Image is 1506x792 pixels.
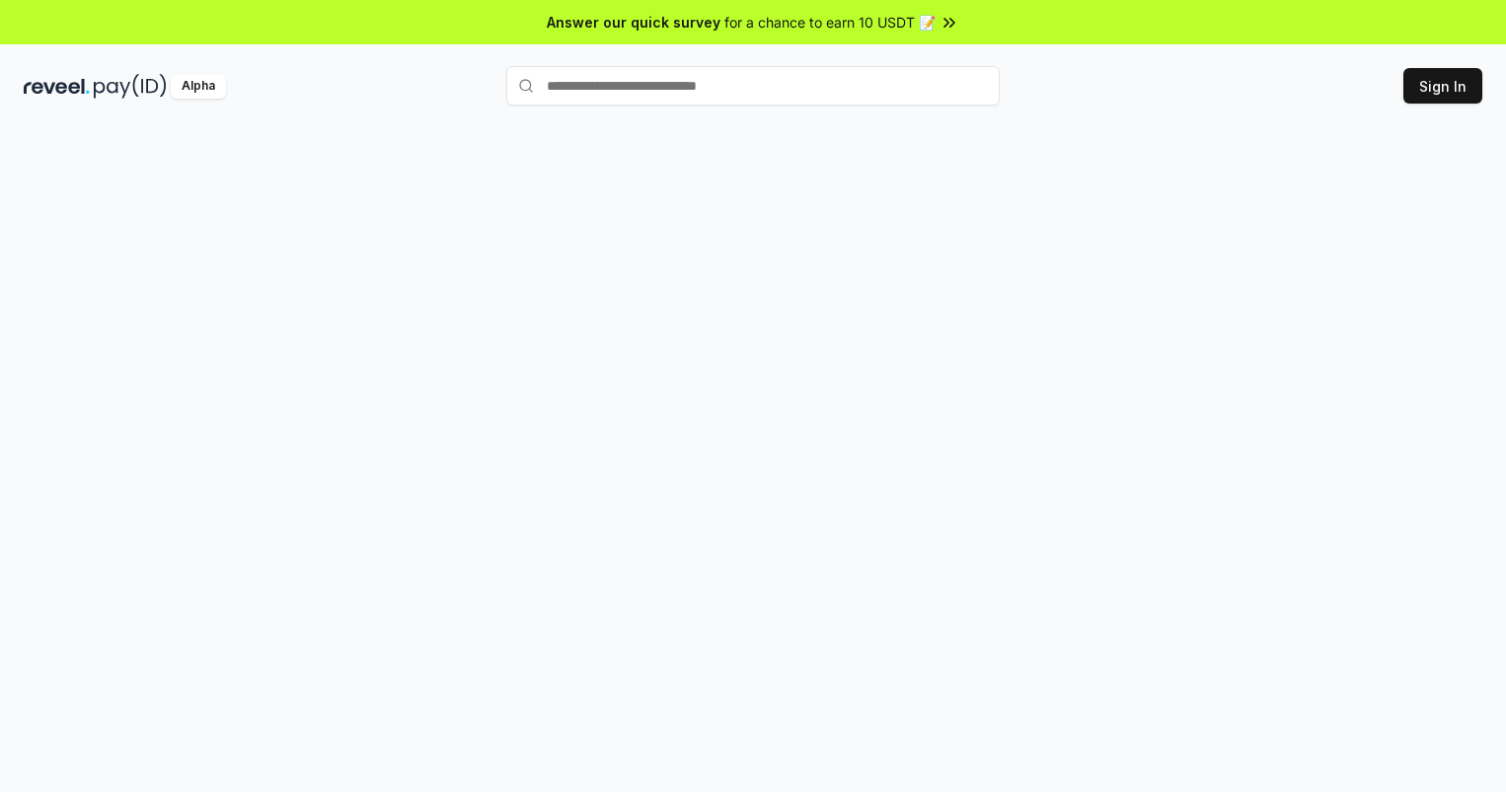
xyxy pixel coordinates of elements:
div: Alpha [171,74,226,99]
button: Sign In [1403,68,1482,104]
img: pay_id [94,74,167,99]
span: Answer our quick survey [547,12,720,33]
span: for a chance to earn 10 USDT 📝 [724,12,936,33]
img: reveel_dark [24,74,90,99]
